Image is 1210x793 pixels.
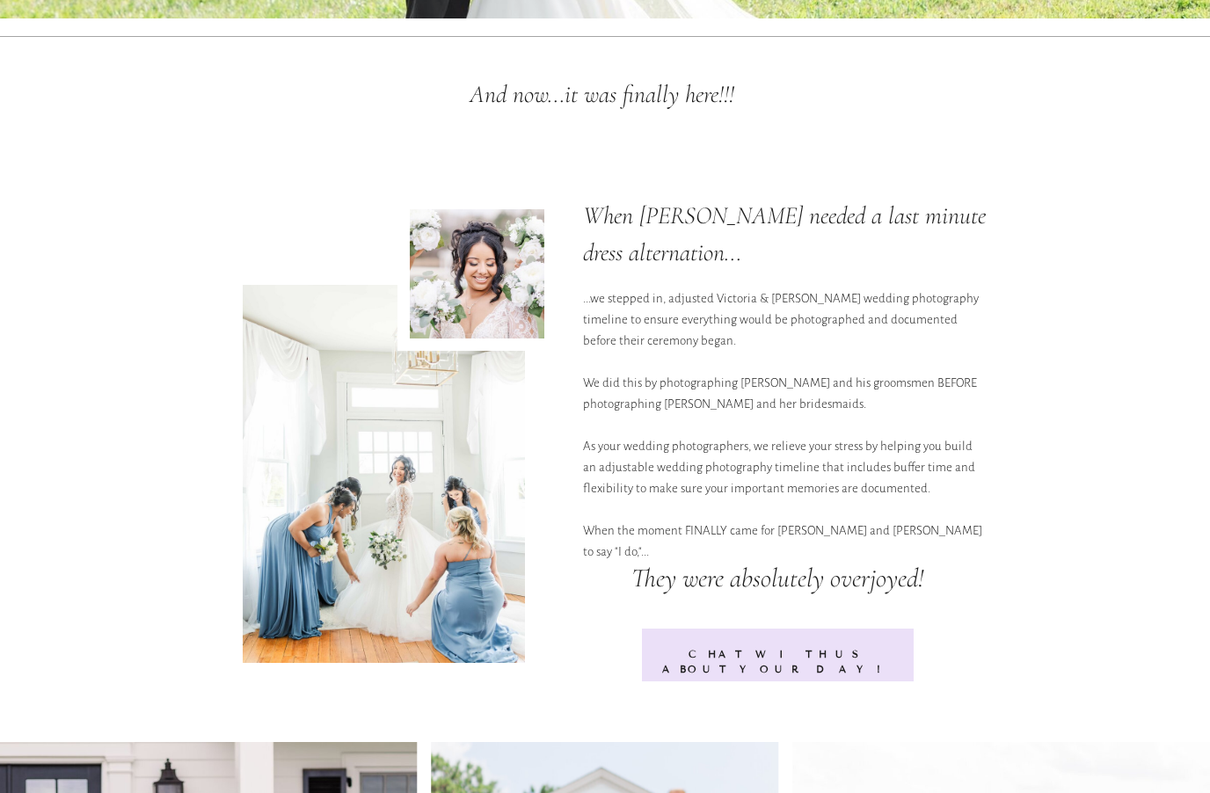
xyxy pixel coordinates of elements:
a: Chat with us about your day! [661,648,891,665]
p: And now...it was finally here!!! [470,76,740,119]
p: ...we stepped in, adjusted Victoria & [PERSON_NAME] wedding photography timeline to ensure everyt... [583,289,985,561]
p: When [PERSON_NAME] needed a last minute dress alternation... [583,198,988,273]
p: They were absolutely overjoyed! [582,558,973,603]
b: Chat with us about your day! [662,649,890,676]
